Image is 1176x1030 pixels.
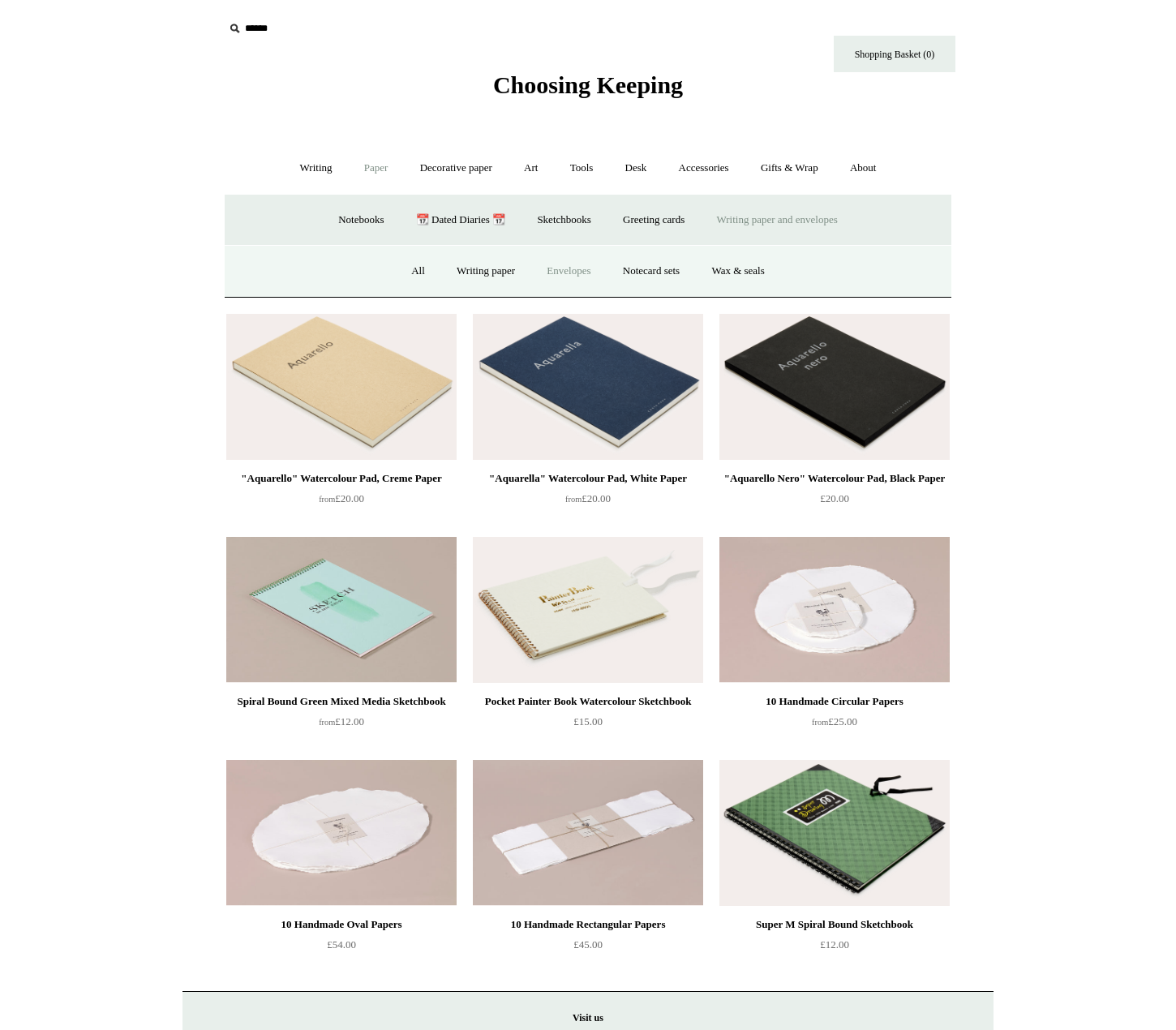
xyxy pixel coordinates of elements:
[226,314,457,460] img: "Aquarello" Watercolour Pad, Creme Paper
[835,147,891,190] a: About
[723,915,946,934] div: Super M Spiral Bound Sketchbook
[285,147,347,190] a: Writing
[350,147,403,190] a: Paper
[702,199,852,242] a: Writing paper and envelopes
[522,199,605,242] a: Sketchbooks
[324,199,398,242] a: Notebooks
[230,469,453,488] div: "Aquarello" Watercolour Pad, Creme Paper
[573,715,603,727] span: £15.00
[319,495,335,504] span: from
[664,147,744,190] a: Accessories
[319,492,364,504] span: £20.00
[719,537,950,683] a: 10 Handmade Circular Papers 10 Handmade Circular Papers
[230,692,453,711] div: Spiral Bound Green Mixed Media Sketchbook
[719,915,950,981] a: Super M Spiral Bound Sketchbook £12.00
[226,469,457,535] a: "Aquarello" Watercolour Pad, Creme Paper from£20.00
[473,692,703,758] a: Pocket Painter Book Watercolour Sketchbook £15.00
[473,314,703,460] img: "Aquarella" Watercolour Pad, White Paper
[608,199,699,242] a: Greeting cards
[719,760,950,906] img: Super M Spiral Bound Sketchbook
[319,718,335,727] span: from
[719,469,950,535] a: "Aquarello Nero" Watercolour Pad, Black Paper £20.00
[473,469,703,535] a: "Aquarella" Watercolour Pad, White Paper from£20.00
[477,469,699,488] div: "Aquarella" Watercolour Pad, White Paper
[477,915,699,934] div: 10 Handmade Rectangular Papers
[719,314,950,460] img: "Aquarello Nero" Watercolour Pad, Black Paper
[473,314,703,460] a: "Aquarella" Watercolour Pad, White Paper "Aquarella" Watercolour Pad, White Paper
[697,250,779,293] a: Wax & seals
[820,938,849,951] span: £12.00
[473,537,703,683] img: Pocket Painter Book Watercolour Sketchbook
[230,915,453,934] div: 10 Handmade Oval Papers
[473,760,703,906] a: 10 Handmade Rectangular Papers 10 Handmade Rectangular Papers
[723,692,946,711] div: 10 Handmade Circular Papers
[820,492,849,504] span: £20.00
[719,537,950,683] img: 10 Handmade Circular Papers
[477,692,699,711] div: Pocket Painter Book Watercolour Sketchbook
[473,915,703,981] a: 10 Handmade Rectangular Papers £45.00
[608,250,694,293] a: Notecard sets
[812,715,857,727] span: £25.00
[565,495,582,504] span: from
[509,147,552,190] a: Art
[812,718,828,727] span: from
[397,250,440,293] a: All
[401,199,520,242] a: 📆 Dated Diaries 📆
[493,71,683,98] span: Choosing Keeping
[493,84,683,96] a: Choosing Keeping
[556,147,608,190] a: Tools
[719,760,950,906] a: Super M Spiral Bound Sketchbook Super M Spiral Bound Sketchbook
[327,938,356,951] span: £54.00
[473,537,703,683] a: Pocket Painter Book Watercolour Sketchbook Pocket Painter Book Watercolour Sketchbook
[473,760,703,906] img: 10 Handmade Rectangular Papers
[226,537,457,683] a: Spiral Bound Green Mixed Media Sketchbook Spiral Bound Green Mixed Media Sketchbook
[442,250,530,293] a: Writing paper
[226,692,457,758] a: Spiral Bound Green Mixed Media Sketchbook from£12.00
[573,938,603,951] span: £45.00
[565,492,611,504] span: £20.00
[226,760,457,906] img: 10 Handmade Oval Papers
[723,469,946,488] div: "Aquarello Nero" Watercolour Pad, Black Paper
[226,314,457,460] a: "Aquarello" Watercolour Pad, Creme Paper "Aquarello" Watercolour Pad, Creme Paper
[834,36,955,72] a: Shopping Basket (0)
[611,147,662,190] a: Desk
[319,715,364,727] span: £12.00
[532,250,605,293] a: Envelopes
[719,314,950,460] a: "Aquarello Nero" Watercolour Pad, Black Paper "Aquarello Nero" Watercolour Pad, Black Paper
[573,1012,603,1024] strong: Visit us
[746,147,833,190] a: Gifts & Wrap
[226,537,457,683] img: Spiral Bound Green Mixed Media Sketchbook
[226,915,457,981] a: 10 Handmade Oval Papers £54.00
[226,760,457,906] a: 10 Handmade Oval Papers 10 Handmade Oval Papers
[406,147,507,190] a: Decorative paper
[719,692,950,758] a: 10 Handmade Circular Papers from£25.00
